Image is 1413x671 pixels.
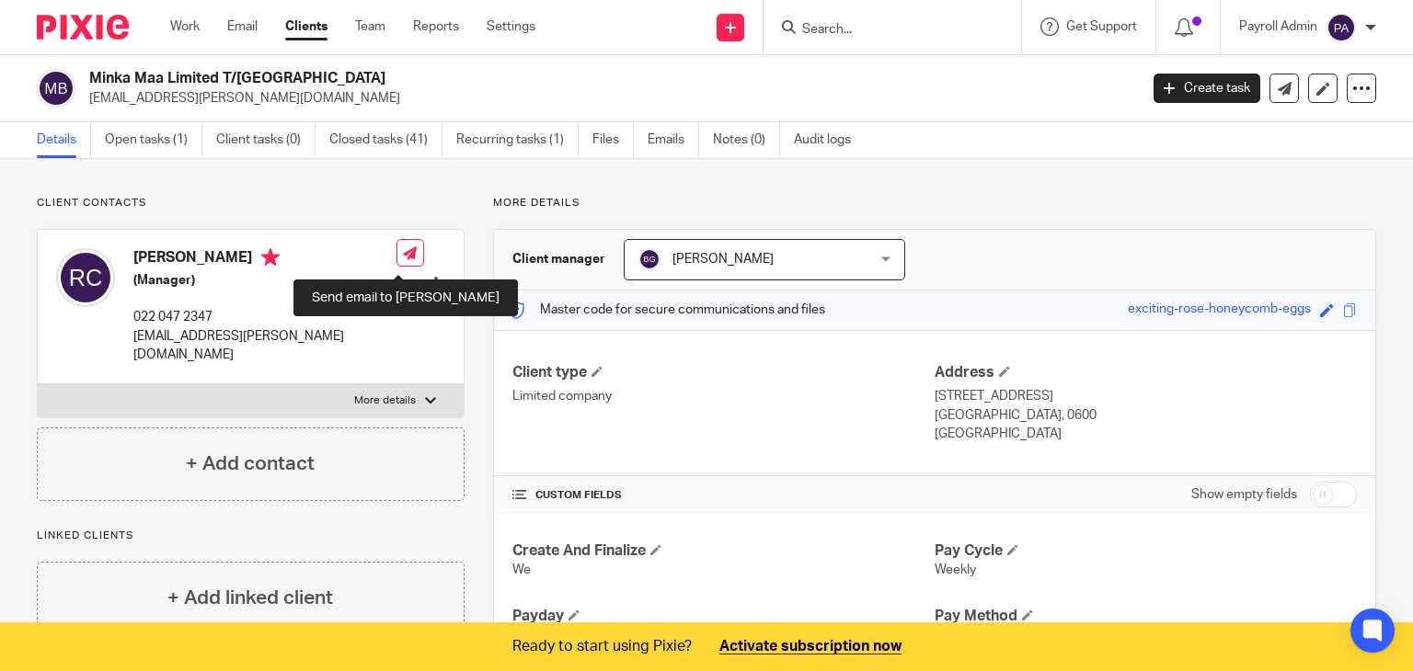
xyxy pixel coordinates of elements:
[133,248,396,271] h4: [PERSON_NAME]
[186,449,315,478] h4: + Add contact
[1327,13,1356,42] img: svg%3E
[512,488,935,503] h4: CUSTOM FIELDS
[354,393,416,408] p: More details
[794,122,865,158] a: Audit logs
[935,363,1357,382] h4: Address
[170,17,200,36] a: Work
[935,387,1357,405] p: [STREET_ADDRESS]
[89,89,1126,108] p: [EMAIL_ADDRESS][PERSON_NAME][DOMAIN_NAME]
[648,122,699,158] a: Emails
[37,529,465,543] p: Linked clients
[935,607,1357,626] h4: Pay Method
[512,387,935,405] p: Limited company
[37,69,75,108] img: svg%3E
[285,17,327,36] a: Clients
[227,17,258,36] a: Email
[37,196,465,210] p: Client contacts
[493,196,1376,210] p: More details
[261,248,280,267] i: Primary
[1191,485,1297,504] label: Show empty fields
[672,253,774,266] span: [PERSON_NAME]
[133,271,396,290] h5: (Manager)
[1128,300,1311,321] div: exciting-rose-honeycomb-eggs
[413,17,459,36] a: Reports
[512,607,935,626] h4: Payday
[935,563,976,576] span: Weekly
[133,308,396,326] p: 022 047 2347
[592,122,634,158] a: Files
[800,22,966,39] input: Search
[512,363,935,382] h4: Client type
[105,122,202,158] a: Open tasks (1)
[713,122,780,158] a: Notes (0)
[329,122,442,158] a: Closed tasks (41)
[1066,20,1137,33] span: Get Support
[89,69,919,88] h2: Minka Maa Limited T/[GEOGRAPHIC_DATA]
[508,301,825,319] p: Master code for secure communications and files
[133,327,396,365] p: [EMAIL_ADDRESS][PERSON_NAME][DOMAIN_NAME]
[355,17,385,36] a: Team
[37,15,129,40] img: Pixie
[1239,17,1317,36] p: Payroll Admin
[487,17,535,36] a: Settings
[512,541,935,561] h4: Create And Finalize
[512,250,605,268] h3: Client manager
[456,122,579,158] a: Recurring tasks (1)
[935,425,1357,443] p: [GEOGRAPHIC_DATA]
[167,584,333,612] h4: + Add linked client
[1154,74,1260,103] a: Create task
[512,563,531,576] span: We
[37,122,91,158] a: Details
[935,406,1357,425] p: [GEOGRAPHIC_DATA], 0600
[935,541,1357,561] h4: Pay Cycle
[638,248,661,270] img: svg%3E
[216,122,316,158] a: Client tasks (0)
[56,248,115,307] img: svg%3E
